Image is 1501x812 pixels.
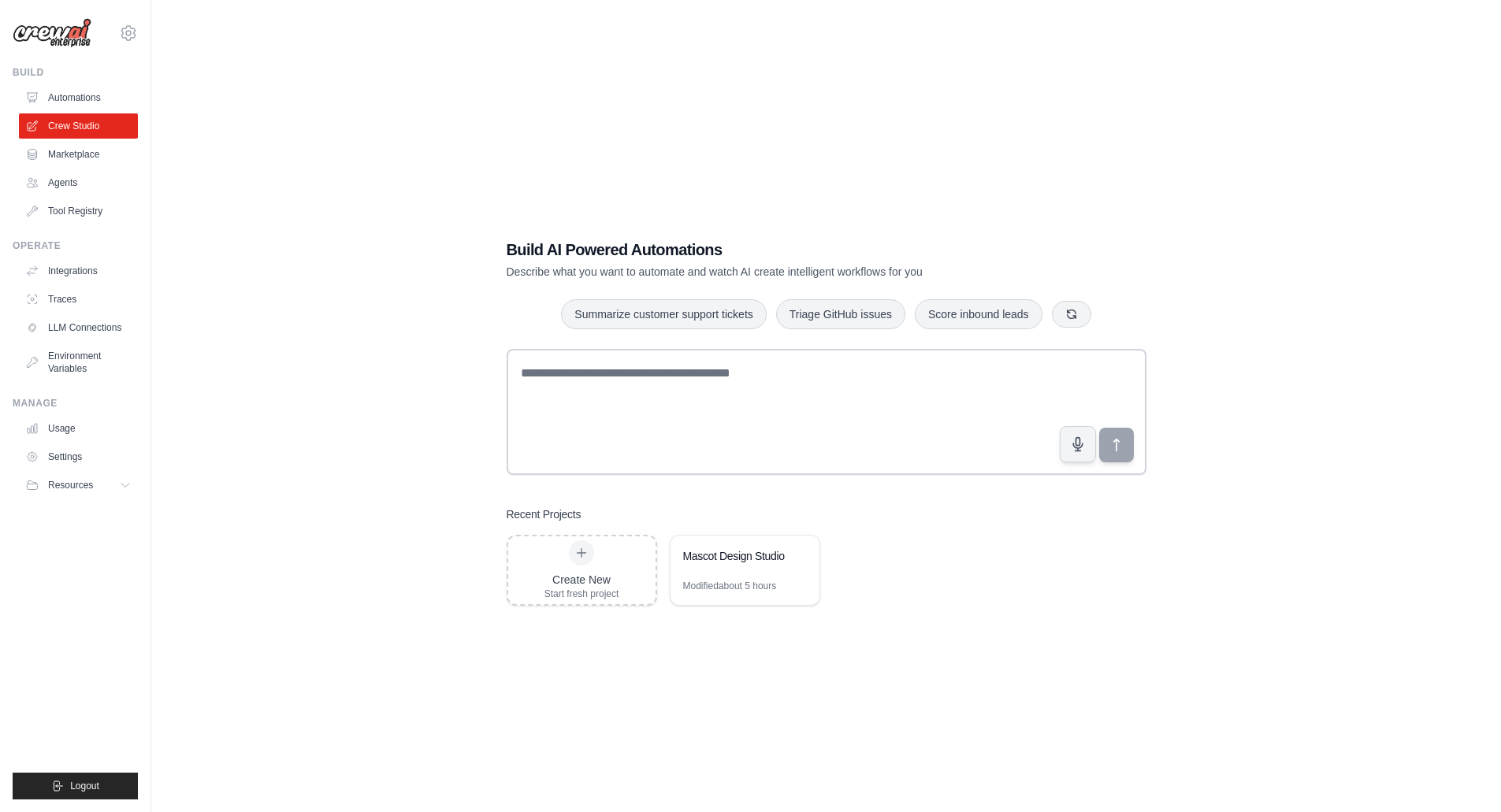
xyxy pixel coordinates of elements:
a: Environment Variables [19,343,138,381]
p: Describe what you want to automate and watch AI create intelligent workflows for you [507,264,1036,280]
span: Logout [70,780,99,792]
span: Resources [48,479,93,491]
h1: Build AI Powered Automations [507,239,1036,261]
div: Create New [544,572,619,588]
button: Logout [13,773,138,799]
a: Usage [19,416,138,441]
button: Triage GitHub issues [776,299,905,329]
div: Build [13,66,138,79]
div: Modified about 5 hours [683,580,777,592]
img: Logo [13,18,91,48]
button: Score inbound leads [915,299,1042,329]
div: Manage [13,397,138,410]
a: Traces [19,287,138,312]
a: Tool Registry [19,198,138,224]
button: Summarize customer support tickets [561,299,766,329]
div: Start fresh project [544,588,619,600]
div: Operate [13,239,138,252]
a: Crew Studio [19,113,138,139]
a: LLM Connections [19,315,138,340]
button: Click to speak your automation idea [1060,426,1096,462]
h3: Recent Projects [507,506,581,522]
a: Settings [19,444,138,469]
a: Automations [19,85,138,110]
a: Agents [19,170,138,195]
div: Mascot Design Studio [683,548,791,564]
a: Integrations [19,258,138,284]
button: Get new suggestions [1052,301,1091,328]
a: Marketplace [19,142,138,167]
button: Resources [19,473,138,498]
